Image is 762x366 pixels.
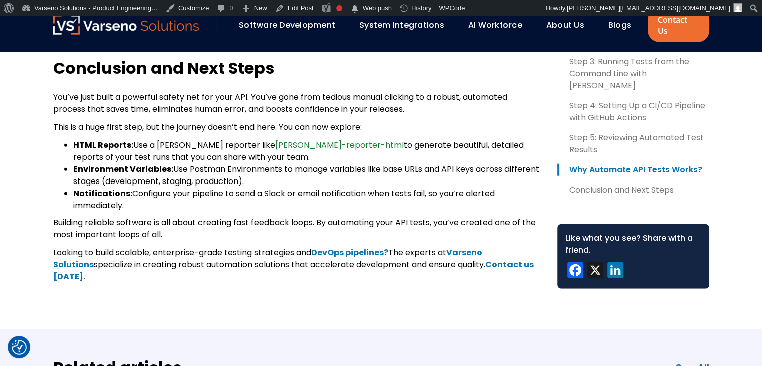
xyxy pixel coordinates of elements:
[463,17,536,34] div: AI Workforce
[53,259,534,282] a: Contact us [DATE].
[565,262,585,281] a: Facebook
[585,262,605,281] a: X
[53,91,507,115] span: You’ve just built a powerful safety net for your API. You’ve gone from tedious manual clicking to...
[73,139,524,163] span: to generate beautiful, detailed reports of your test runs that you can share with your team.
[53,15,199,35] img: Varseno Solutions – Product Engineering & IT Services
[94,259,485,270] span: specialize in creating robust automation solutions that accelerate development and ensure quality.
[73,163,173,175] b: Environment Variables:
[567,4,730,12] span: [PERSON_NAME][EMAIL_ADDRESS][DOMAIN_NAME]
[73,163,539,187] span: Use Postman Environments to manage variables like base URLs and API keys across different stages ...
[557,56,709,92] a: Step 3: Running Tests from the Command Line with [PERSON_NAME]
[239,19,335,31] a: Software Development
[53,247,482,270] a: Varseno Solutions
[73,28,535,52] span: When you have a robust suite of automated tests, your entire team can deploy new features with co...
[557,164,709,176] a: Why Automate API Tests Works?
[468,19,522,31] a: AI Workforce
[53,57,274,79] b: Conclusion and Next Steps
[350,2,360,16] span: 
[311,247,388,258] a: DevOps pipelines?
[354,17,458,34] div: System Integrations
[234,17,349,34] div: Software Development
[541,17,598,34] div: About Us
[12,340,27,355] button: Cookie Settings
[557,132,709,156] a: Step 5: Reviewing Automated Test Results
[359,19,444,31] a: System Integrations
[608,19,631,31] a: Blogs
[12,340,27,355] img: Revisit consent button
[73,188,495,211] span: Configure your pipeline to send a Slack or email notification when tests fail, so you’re alerted ...
[73,139,133,151] b: HTML Reports:
[388,247,446,258] span: The experts at
[53,217,536,240] span: Building reliable software is all about creating fast feedback loops. By automating your API test...
[557,184,709,196] a: Conclusion and Next Steps
[336,5,342,11] div: Focus keyphrase not set
[603,17,645,34] div: Blogs
[73,188,132,199] b: Notifications:
[648,8,709,42] a: Contact Us
[546,19,584,31] a: About Us
[53,247,311,258] span: Looking to build scalable, enterprise-grade testing strategies and
[133,139,275,151] span: Use a [PERSON_NAME] reporter like
[605,262,625,281] a: LinkedIn
[565,232,701,256] div: Like what you see? Share with a friend.
[275,139,404,151] span: [PERSON_NAME]-reporter-html
[557,100,709,124] a: Step 4: Setting Up a CI/CD Pipeline with GitHub Actions
[53,121,362,133] span: This is a huge first step, but the journey doesn’t end here. You can now explore:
